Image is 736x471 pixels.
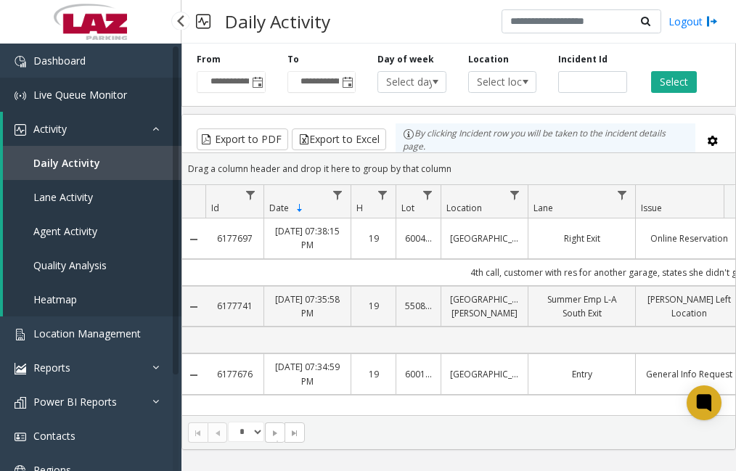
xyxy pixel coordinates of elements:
[273,292,342,320] a: [DATE] 07:35:58 PM
[3,112,181,146] a: Activity
[446,202,482,214] span: Location
[33,54,86,67] span: Dashboard
[15,363,26,374] img: 'icon'
[450,232,519,245] a: [GEOGRAPHIC_DATA]
[273,360,342,388] a: [DATE] 07:34:59 PM
[360,367,387,381] a: 19
[450,367,519,381] a: [GEOGRAPHIC_DATA]
[33,190,93,204] span: Lane Activity
[33,327,141,340] span: Location Management
[265,422,285,443] span: Go to the next page
[33,122,67,136] span: Activity
[273,224,342,252] a: [DATE] 07:38:15 PM
[197,53,221,66] label: From
[33,258,107,272] span: Quality Analysis
[396,123,695,156] div: By clicking Incident row you will be taken to the incident details page.
[196,4,210,39] img: pageIcon
[645,232,734,245] a: Online Reservation
[373,185,393,205] a: H Filter Menu
[641,202,662,214] span: Issue
[214,232,255,245] a: 6177697
[33,292,77,306] span: Heatmap
[537,292,626,320] a: Summer Emp L-A South Exit
[33,88,127,102] span: Live Queue Monitor
[405,299,432,313] a: 550855
[405,232,432,245] a: 600405
[3,146,181,180] a: Daily Activity
[645,292,734,320] a: [PERSON_NAME] Left Location
[269,427,281,439] span: Go to the next page
[33,224,97,238] span: Agent Activity
[505,185,525,205] a: Location Filter Menu
[15,124,26,136] img: 'icon'
[15,397,26,409] img: 'icon'
[15,56,26,67] img: 'icon'
[269,202,289,214] span: Date
[15,329,26,340] img: 'icon'
[287,53,299,66] label: To
[197,128,288,150] button: Export to PDF
[651,71,697,93] button: Select
[241,185,261,205] a: Id Filter Menu
[378,72,432,92] span: Select day...
[339,72,355,92] span: Toggle popup
[182,369,205,381] a: Collapse Details
[360,299,387,313] a: 19
[182,156,735,181] div: Drag a column header and drop it here to group by that column
[33,156,100,170] span: Daily Activity
[292,128,386,150] button: Export to Excel
[3,282,181,316] a: Heatmap
[33,361,70,374] span: Reports
[211,202,219,214] span: Id
[182,301,205,313] a: Collapse Details
[401,202,414,214] span: Lot
[3,248,181,282] a: Quality Analysis
[450,292,519,320] a: [GEOGRAPHIC_DATA][PERSON_NAME]
[249,72,265,92] span: Toggle popup
[645,367,734,381] a: General Info Request
[403,128,414,140] img: infoIcon.svg
[214,367,255,381] a: 6177676
[214,299,255,313] a: 6177741
[469,72,523,92] span: Select location...
[418,185,438,205] a: Lot Filter Menu
[533,202,553,214] span: Lane
[377,53,434,66] label: Day of week
[405,367,432,381] a: 600174
[33,429,75,443] span: Contacts
[706,14,718,29] img: logout
[613,185,632,205] a: Lane Filter Menu
[182,234,205,245] a: Collapse Details
[182,185,735,415] div: Data table
[15,90,26,102] img: 'icon'
[360,232,387,245] a: 19
[537,232,626,245] a: Right Exit
[289,427,300,439] span: Go to the last page
[356,202,363,214] span: H
[328,185,348,205] a: Date Filter Menu
[468,53,509,66] label: Location
[3,214,181,248] a: Agent Activity
[537,367,626,381] a: Entry
[218,4,338,39] h3: Daily Activity
[15,431,26,443] img: 'icon'
[558,53,608,66] label: Incident Id
[294,202,306,214] span: Sortable
[33,395,117,409] span: Power BI Reports
[3,180,181,214] a: Lane Activity
[285,422,304,443] span: Go to the last page
[668,14,718,29] a: Logout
